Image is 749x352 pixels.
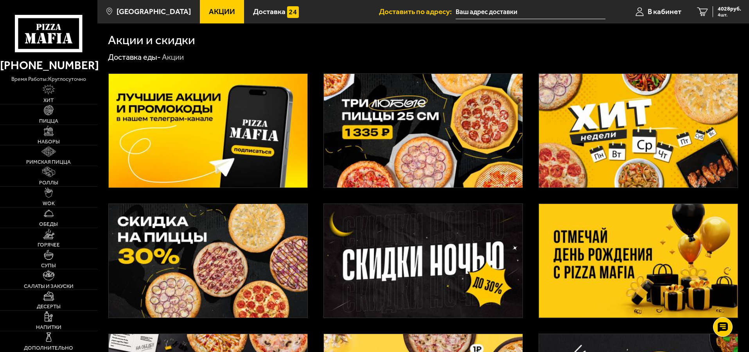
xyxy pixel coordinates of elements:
span: В кабинет [648,8,681,15]
span: Свердловская область, Екатеринбург Ученический переулок 5 [456,5,605,19]
span: Горячее [38,242,60,248]
span: Десерты [37,304,61,309]
span: WOK [43,201,55,206]
span: [GEOGRAPHIC_DATA] [117,8,191,15]
span: Наборы [38,139,60,145]
span: Доставка [253,8,286,15]
span: Доставить по адресу: [379,8,456,15]
span: Напитки [36,325,61,330]
span: Пицца [39,118,58,124]
input: Ваш адрес доставки [456,5,605,19]
div: Акции [162,52,184,63]
span: 4 шт. [718,13,741,17]
span: Супы [41,263,56,268]
a: Доставка еды- [108,52,161,62]
h1: Акции и скидки [108,34,195,46]
img: 15daf4d41897b9f0e9f617042186c801.svg [287,6,299,18]
span: Дополнительно [24,345,73,351]
span: Акции [209,8,235,15]
span: Римская пицца [26,159,71,165]
span: Обеды [39,222,58,227]
span: Салаты и закуски [24,284,74,289]
span: Роллы [39,180,58,186]
span: Хит [43,98,54,103]
span: 4028 руб. [718,6,741,12]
